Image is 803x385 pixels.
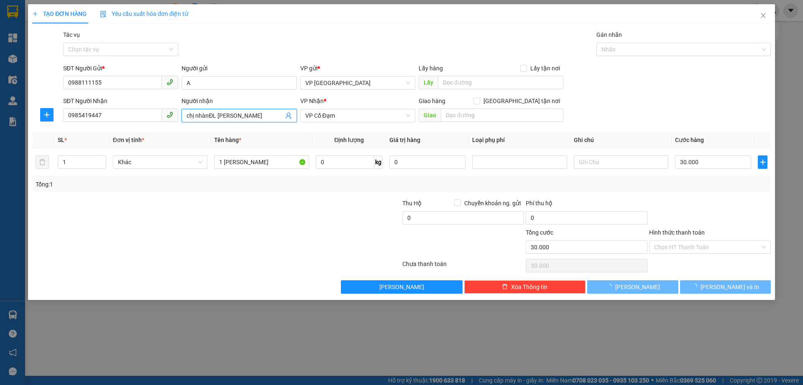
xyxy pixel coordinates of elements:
span: plus [32,11,38,17]
span: Tổng cước [526,229,553,236]
span: loading [606,284,615,289]
button: plus [40,108,54,121]
span: VP Mỹ Đình [305,77,410,89]
label: Hình thức thanh toán [649,229,705,236]
span: TẠO ĐƠN HÀNG [32,10,87,17]
div: VP gửi [300,64,415,73]
input: Ghi Chú [574,155,668,169]
li: Cổ Đạm, xã [GEOGRAPHIC_DATA], [GEOGRAPHIC_DATA] [78,21,350,31]
span: loading [691,284,701,289]
div: Phí thu hộ [526,199,647,211]
div: Chưa thanh toán [401,259,525,274]
img: icon [100,11,107,18]
input: Dọc đường [441,109,563,122]
div: Người nhận [182,96,297,106]
label: Tác vụ [63,31,80,38]
span: Giá trị hàng [389,137,420,143]
th: Ghi chú [570,132,672,148]
input: VD: Bàn, Ghế [214,155,309,169]
span: [PERSON_NAME] [379,282,424,292]
span: Xóa Thông tin [511,282,547,292]
span: plus [758,159,767,165]
div: SĐT Người Nhận [63,96,178,106]
span: Lấy tận nơi [527,64,563,73]
span: Giao [419,109,441,122]
span: [PERSON_NAME] [615,282,660,292]
button: [PERSON_NAME] [587,280,678,294]
div: Người gửi [182,64,297,73]
label: Gán nhãn [596,31,622,38]
span: Thu Hộ [402,200,422,207]
span: phone [166,111,173,118]
button: [PERSON_NAME] và In [680,280,771,294]
button: deleteXóa Thông tin [464,280,586,294]
span: Tên hàng [214,137,241,143]
span: Cước hàng [675,137,704,143]
span: delete [502,284,508,290]
span: plus [41,111,53,118]
span: Giao hàng [419,98,445,104]
span: Lấy hàng [419,65,443,72]
span: Khác [118,156,202,168]
span: [PERSON_NAME] và In [701,282,759,292]
li: Hotline: 1900252555 [78,31,350,41]
span: Lấy [419,76,438,89]
span: Đơn vị tính [113,137,144,143]
input: Dọc đường [438,76,563,89]
span: [GEOGRAPHIC_DATA] tận nơi [480,96,563,106]
span: Yêu cầu xuất hóa đơn điện tử [100,10,188,17]
input: 0 [389,155,465,169]
div: Tổng: 1 [36,180,310,189]
button: [PERSON_NAME] [341,280,463,294]
span: close [760,12,767,19]
span: user-add [285,112,292,119]
span: phone [166,79,173,85]
span: VP Cổ Đạm [305,109,410,122]
span: SL [58,137,64,143]
b: GỬI : VP [GEOGRAPHIC_DATA] [10,61,125,89]
th: Loại phụ phí [469,132,570,148]
button: plus [758,155,767,169]
span: Chuyển khoản ng. gửi [461,199,524,208]
img: logo.jpg [10,10,52,52]
span: Định lượng [334,137,364,143]
div: SĐT Người Gửi [63,64,178,73]
span: VP Nhận [300,98,324,104]
button: Close [752,4,775,28]
span: kg [374,155,383,169]
button: delete [36,155,49,169]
